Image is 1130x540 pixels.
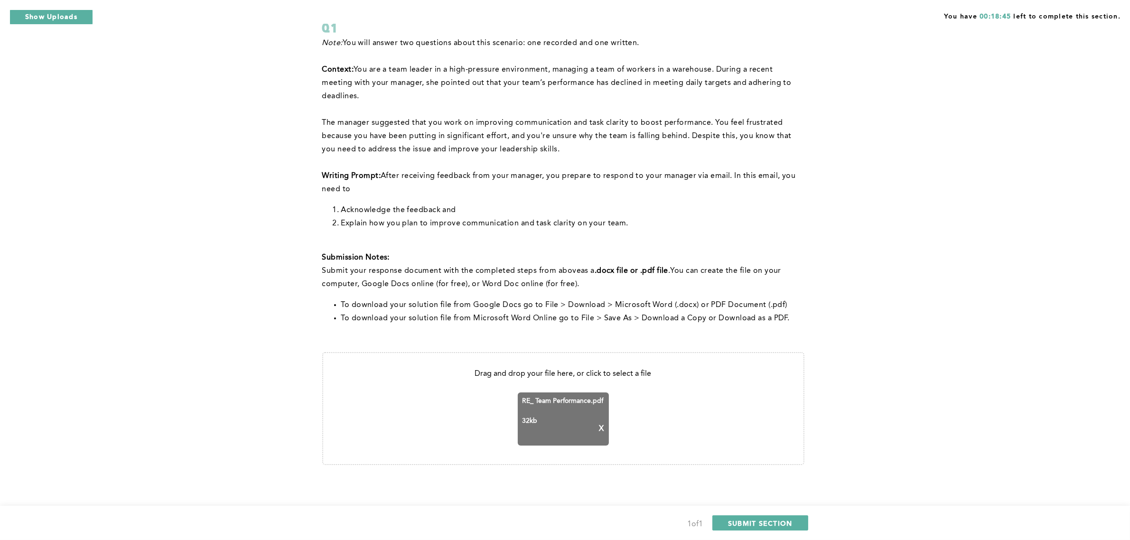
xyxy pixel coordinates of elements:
[944,9,1121,21] span: You have left to complete this section.
[595,267,668,275] strong: .docx file or .pdf file
[980,13,1011,20] span: 00:18:45
[712,515,808,531] button: SUBMIT SECTION
[322,37,804,50] p: You will answer two questions about this scenario: one recorded and one written.
[687,518,703,531] div: 1 of 1
[322,172,379,180] strong: Writing Prompt
[341,206,456,214] span: Acknowledge the feedback and
[668,267,670,275] span: .
[379,172,381,180] strong: :
[581,267,595,275] span: as a
[322,172,798,193] span: After receiving feedback from your manager, you prepare to respond to your manager via email. In ...
[599,425,604,433] p: X
[523,397,604,405] span: RE_ Team Performance.pdf
[322,267,444,275] span: Submit your response document
[322,66,354,74] strong: Context:
[322,264,804,291] p: with the completed steps from above You can create the file on your computer, Google Docs online ...
[322,19,804,37] div: Q1
[322,66,794,100] span: You are a team leader in a high-pressure environment, managing a team of workers in a warehouse. ...
[322,254,390,261] strong: Submission Notes:
[322,39,343,47] em: Note:
[341,298,804,312] li: To download your solution file from Google Docs go to File > Download > Microsoft Word (.docx) or...
[9,9,93,25] button: Show Uploads
[322,119,794,153] span: The manager suggested that you work on improving communication and task clarity to boost performa...
[341,312,804,325] li: To download your solution file from Microsoft Word Online go to File > Save As > Download a Copy ...
[341,220,628,227] span: Explain how you plan to improve communication and task clarity on your team.
[523,417,538,441] span: 32 kb
[728,519,793,528] span: SUBMIT SECTION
